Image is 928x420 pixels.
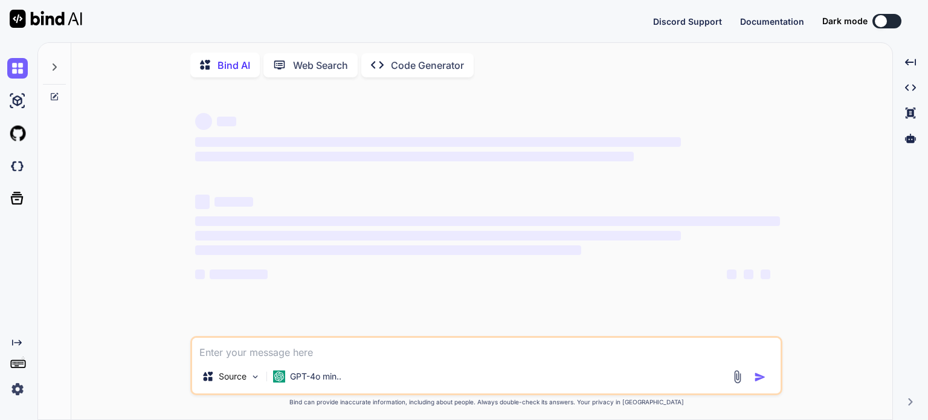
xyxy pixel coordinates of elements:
[195,231,680,241] span: ‌
[273,370,285,383] img: GPT-4o mini
[195,195,210,209] span: ‌
[217,117,236,126] span: ‌
[754,371,766,383] img: icon
[7,379,28,399] img: settings
[744,270,753,279] span: ‌
[195,216,780,226] span: ‌
[7,123,28,144] img: githubLight
[7,58,28,79] img: chat
[653,15,722,28] button: Discord Support
[740,16,804,27] span: Documentation
[250,372,260,382] img: Pick Models
[195,270,205,279] span: ‌
[10,10,82,28] img: Bind AI
[7,91,28,111] img: ai-studio
[195,152,634,161] span: ‌
[653,16,722,27] span: Discord Support
[727,270,736,279] span: ‌
[740,15,804,28] button: Documentation
[290,370,341,383] p: GPT-4o min..
[293,58,348,73] p: Web Search
[7,156,28,176] img: darkCloudIdeIcon
[195,113,212,130] span: ‌
[195,245,581,255] span: ‌
[219,370,246,383] p: Source
[730,370,744,384] img: attachment
[214,197,253,207] span: ‌
[195,137,680,147] span: ‌
[761,270,770,279] span: ‌
[210,270,268,279] span: ‌
[822,15,868,27] span: Dark mode
[391,58,464,73] p: Code Generator
[217,58,250,73] p: Bind AI
[190,398,782,407] p: Bind can provide inaccurate information, including about people. Always double-check its answers....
